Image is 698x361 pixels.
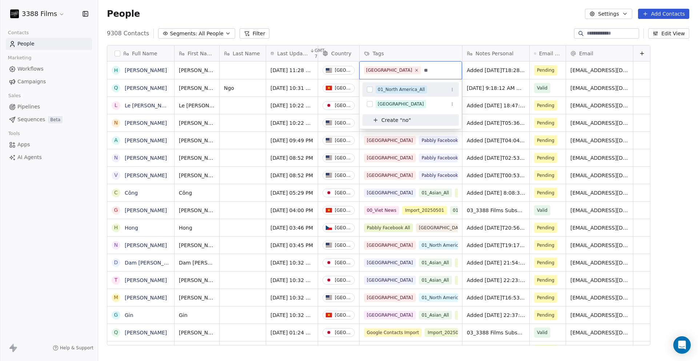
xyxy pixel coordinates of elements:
[381,116,402,124] span: Create "
[378,86,425,93] div: 01_North America_All
[362,82,459,126] div: Suggestions
[366,67,412,74] div: [GEOGRAPHIC_DATA]
[409,116,411,124] span: "
[378,101,424,107] div: [GEOGRAPHIC_DATA]
[402,116,408,124] span: no
[367,114,454,126] button: Create "no"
